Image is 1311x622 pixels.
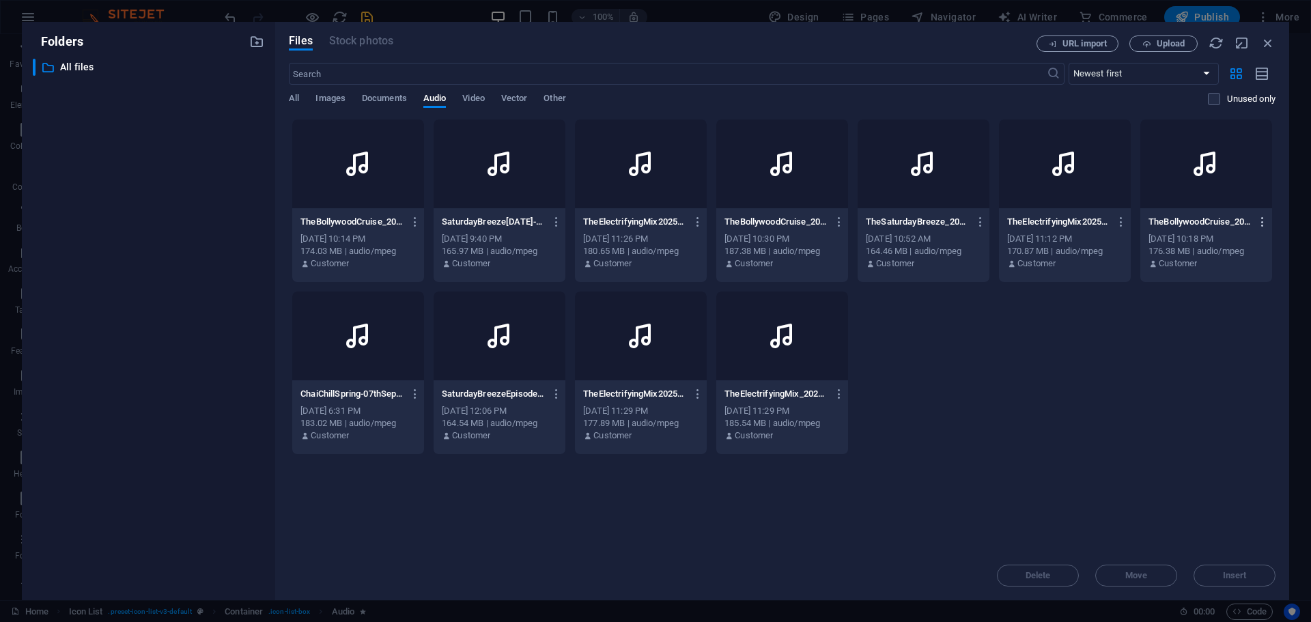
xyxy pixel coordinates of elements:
span: Documents [362,90,407,109]
div: [DATE] 6:31 PM [300,405,416,417]
div: [DATE] 11:29 PM [583,405,699,417]
p: Customer [311,257,349,270]
input: Search [289,63,1046,85]
p: TheElectrifyingMix20250531-DesiMixEP052-DJNish-PZBZa_Gpq6ICfLXVBqMG8g.mp3 [583,388,686,400]
p: TheBollywoodCruise_20251002_KeshikaGoureSunkurhDesiMix069-z79lHwadZGaqNP0NBWpZlQ.mp3 [300,216,403,228]
div: 164.54 MB | audio/mpeg [442,417,557,429]
span: Images [315,90,346,109]
p: Customer [311,429,349,442]
p: TheBollywoodCruise_20250925_KeshikaGoureSunkurhDesiMix068-pEgHYPUOmDdRRf6T1dSBWA.mp3 [724,216,827,228]
div: 183.02 MB | audio/mpeg [300,417,416,429]
div: 164.46 MB | audio/mpeg [866,245,981,257]
p: SaturdayBreeze27September2025-LLoi7y_ugM3LZAULvkgsLw.mp3 [442,216,544,228]
p: SaturdayBreezeEpisode26June2025-jJ_dNYBWsDoIgAM1BdoD0Q.mp3 [442,388,544,400]
div: [DATE] 10:52 AM [866,233,981,245]
span: Video [462,90,484,109]
div: 174.03 MB | audio/mpeg [300,245,416,257]
p: Folders [33,33,83,51]
div: 176.38 MB | audio/mpeg [1148,245,1264,257]
div: [DATE] 10:30 PM [724,233,840,245]
i: Reload [1209,36,1224,51]
span: Files [289,33,313,49]
span: This file type is not supported by this element [329,33,393,49]
div: 177.89 MB | audio/mpeg [583,417,699,429]
span: Other [544,90,565,109]
p: TheBollywoodCruise_20250911_KeshikaGoureSunkurhDesiMix066-HAwYTspzmVvD2WN1pN_tSA.mp3 [1148,216,1251,228]
p: Customer [876,257,914,270]
p: ChaiChillSpring-07thSeptember2025KeshikaNishaalKomalin-x1gbCOTcKsrBcFP_RnUTeA.mp3 [300,388,403,400]
p: Customer [452,429,490,442]
div: [DATE] 12:06 PM [442,405,557,417]
div: 165.97 MB | audio/mpeg [442,245,557,257]
p: TheElectrifyingMix_20250530_KeshikaGoureSunkurhDesiMix-rL0v5CuAdW3JBGmlnR-6jg.mp3 [724,388,827,400]
span: URL import [1062,40,1107,48]
div: 187.38 MB | audio/mpeg [724,245,840,257]
div: 185.54 MB | audio/mpeg [724,417,840,429]
p: All files [60,59,239,75]
div: [DATE] 11:12 PM [1007,233,1123,245]
p: Customer [593,257,632,270]
span: All [289,90,299,109]
p: Customer [735,429,773,442]
p: Customer [593,429,632,442]
p: TheElectrifyingMix20250919-DesiMixEP068-DJNish-Fk3O1YDnpzpW9eMtN0Wp0g.mp3 [1007,216,1110,228]
p: Customer [452,257,490,270]
p: Displays only files that are not in use on the website. Files added during this session can still... [1227,93,1275,105]
div: [DATE] 9:40 PM [442,233,557,245]
span: Upload [1157,40,1185,48]
i: Create new folder [249,34,264,49]
div: [DATE] 10:18 PM [1148,233,1264,245]
div: [DATE] 10:14 PM [300,233,416,245]
div: [DATE] 11:29 PM [724,405,840,417]
p: Customer [1159,257,1197,270]
span: Vector [501,90,528,109]
button: URL import [1037,36,1118,52]
p: TheSaturdayBreeze_20250920_KomalinChettyDesiMix030-d5XMe5wPVArvhAkgZqW6Dg.mp3 [866,216,968,228]
button: Upload [1129,36,1198,52]
span: Audio [423,90,446,109]
p: TheElectrifyingMix20250926-DesiMixEP069-DJNish-RQpEs4fjq8wgryF4E04Xqg.mp3 [583,216,686,228]
i: Minimize [1235,36,1250,51]
i: Close [1260,36,1275,51]
div: [DATE] 11:26 PM [583,233,699,245]
div: 180.65 MB | audio/mpeg [583,245,699,257]
div: ​ [33,59,36,76]
div: 170.87 MB | audio/mpeg [1007,245,1123,257]
p: Customer [735,257,773,270]
p: Customer [1017,257,1056,270]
